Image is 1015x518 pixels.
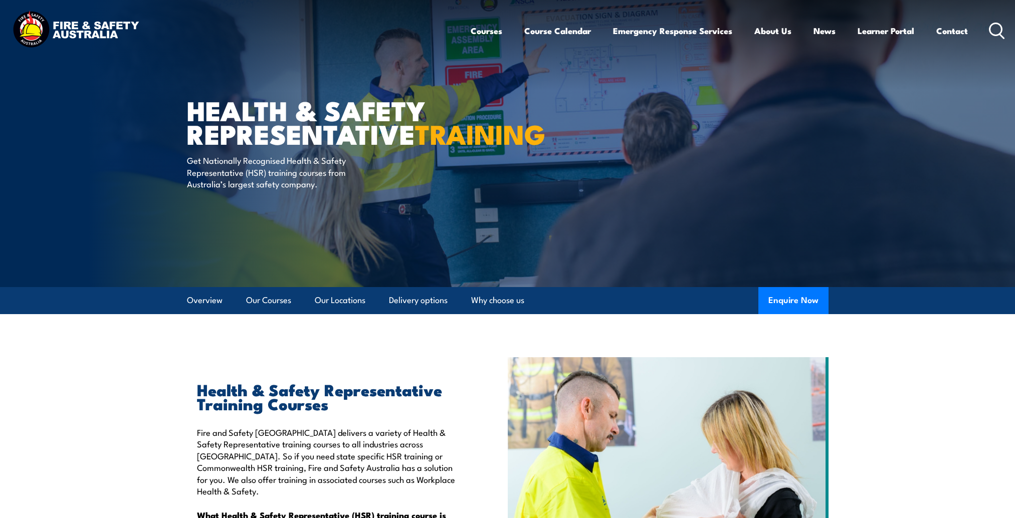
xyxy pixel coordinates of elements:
[613,18,732,44] a: Emergency Response Services
[936,18,968,44] a: Contact
[858,18,914,44] a: Learner Portal
[524,18,591,44] a: Course Calendar
[814,18,836,44] a: News
[389,287,448,314] a: Delivery options
[187,98,435,145] h1: Health & Safety Representative
[187,287,223,314] a: Overview
[471,18,502,44] a: Courses
[197,382,462,410] h2: Health & Safety Representative Training Courses
[187,154,370,189] p: Get Nationally Recognised Health & Safety Representative (HSR) training courses from Australia’s ...
[471,287,524,314] a: Why choose us
[246,287,291,314] a: Our Courses
[315,287,365,314] a: Our Locations
[758,287,829,314] button: Enquire Now
[415,112,545,154] strong: TRAINING
[754,18,791,44] a: About Us
[197,426,462,496] p: Fire and Safety [GEOGRAPHIC_DATA] delivers a variety of Health & Safety Representative training c...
